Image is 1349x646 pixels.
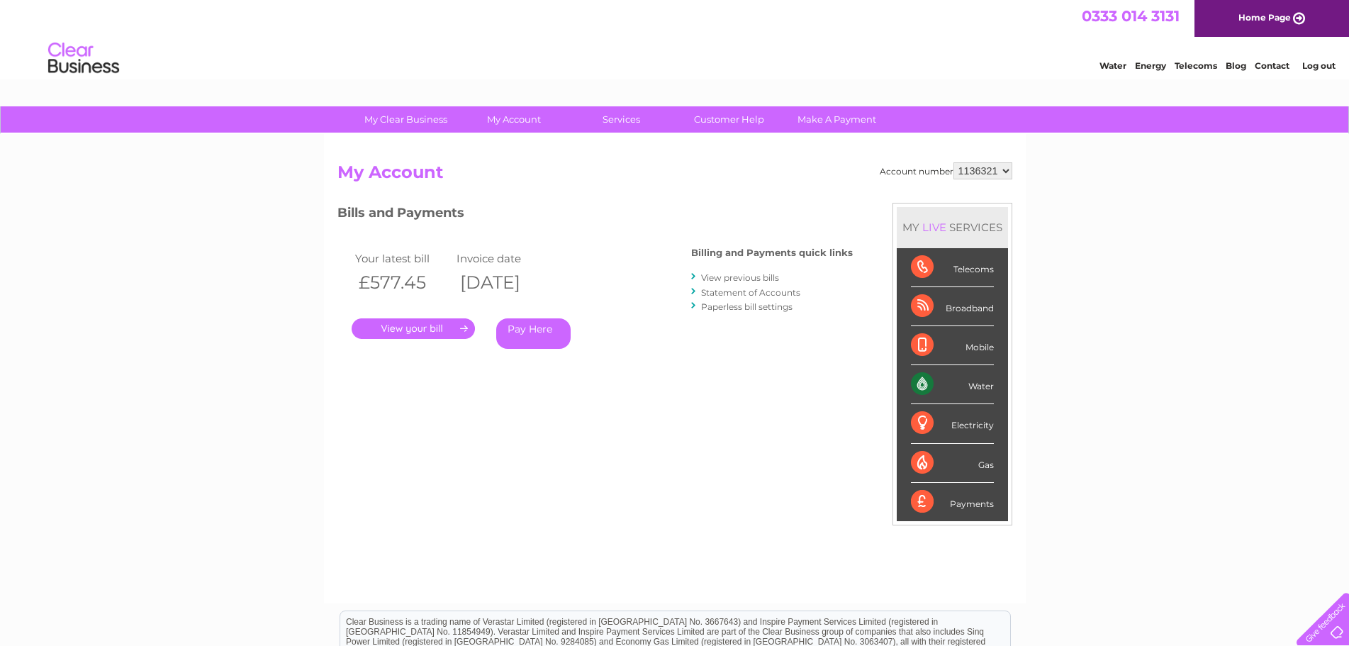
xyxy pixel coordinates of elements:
[496,318,571,349] a: Pay Here
[691,247,853,258] h4: Billing and Payments quick links
[911,444,994,483] div: Gas
[347,106,464,133] a: My Clear Business
[911,248,994,287] div: Telecoms
[352,268,454,297] th: £577.45
[352,249,454,268] td: Your latest bill
[701,301,793,312] a: Paperless bill settings
[897,207,1008,247] div: MY SERVICES
[880,162,1012,179] div: Account number
[453,249,555,268] td: Invoice date
[911,483,994,521] div: Payments
[1255,60,1289,71] a: Contact
[337,203,853,228] h3: Bills and Payments
[911,326,994,365] div: Mobile
[563,106,680,133] a: Services
[1135,60,1166,71] a: Energy
[1082,7,1180,25] a: 0333 014 3131
[340,8,1010,69] div: Clear Business is a trading name of Verastar Limited (registered in [GEOGRAPHIC_DATA] No. 3667643...
[1226,60,1246,71] a: Blog
[701,287,800,298] a: Statement of Accounts
[671,106,788,133] a: Customer Help
[47,37,120,80] img: logo.png
[1099,60,1126,71] a: Water
[701,272,779,283] a: View previous bills
[911,287,994,326] div: Broadband
[1302,60,1336,71] a: Log out
[778,106,895,133] a: Make A Payment
[919,221,949,234] div: LIVE
[352,318,475,339] a: .
[337,162,1012,189] h2: My Account
[1175,60,1217,71] a: Telecoms
[455,106,572,133] a: My Account
[911,365,994,404] div: Water
[911,404,994,443] div: Electricity
[453,268,555,297] th: [DATE]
